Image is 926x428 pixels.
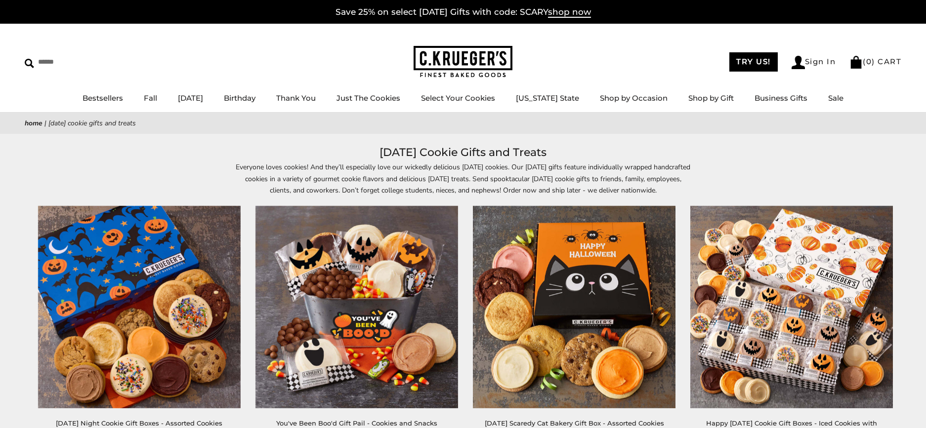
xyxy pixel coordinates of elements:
[38,206,241,408] img: Halloween Night Cookie Gift Boxes - Assorted Cookies
[828,93,843,103] a: Sale
[600,93,668,103] a: Shop by Occasion
[25,59,34,68] img: Search
[473,206,675,408] img: Halloween Scaredy Cat Bakery Gift Box - Assorted Cookies
[548,7,591,18] span: shop now
[25,117,901,129] nav: breadcrumbs
[414,46,512,78] img: C.KRUEGER'S
[421,93,495,103] a: Select Your Cookies
[40,144,886,161] h1: [DATE] Cookie Gifts and Treats
[44,118,46,128] span: |
[56,419,222,427] a: [DATE] Night Cookie Gift Boxes - Assorted Cookies
[485,419,664,427] a: [DATE] Scaredy Cat Bakery Gift Box - Assorted Cookies
[178,93,203,103] a: [DATE]
[866,57,872,66] span: 0
[236,161,690,195] p: Everyone loves cookies! And they’ll especially love our wickedly delicious [DATE] cookies. Our [D...
[849,57,901,66] a: (0) CART
[690,206,893,408] img: Happy Halloween Cookie Gift Boxes - Iced Cookies with Messages
[336,7,591,18] a: Save 25% on select [DATE] Gifts with code: SCARYshop now
[25,54,142,70] input: Search
[729,52,778,72] a: TRY US!
[755,93,807,103] a: Business Gifts
[688,93,734,103] a: Shop by Gift
[792,56,805,69] img: Account
[276,93,316,103] a: Thank You
[144,93,157,103] a: Fall
[83,93,123,103] a: Bestsellers
[255,206,458,408] img: You've Been Boo'd Gift Pail - Cookies and Snacks
[792,56,836,69] a: Sign In
[48,118,136,128] span: [DATE] Cookie Gifts and Treats
[25,118,42,128] a: Home
[337,93,400,103] a: Just The Cookies
[224,93,255,103] a: Birthday
[849,56,863,69] img: Bag
[276,419,437,427] a: You've Been Boo'd Gift Pail - Cookies and Snacks
[516,93,579,103] a: [US_STATE] State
